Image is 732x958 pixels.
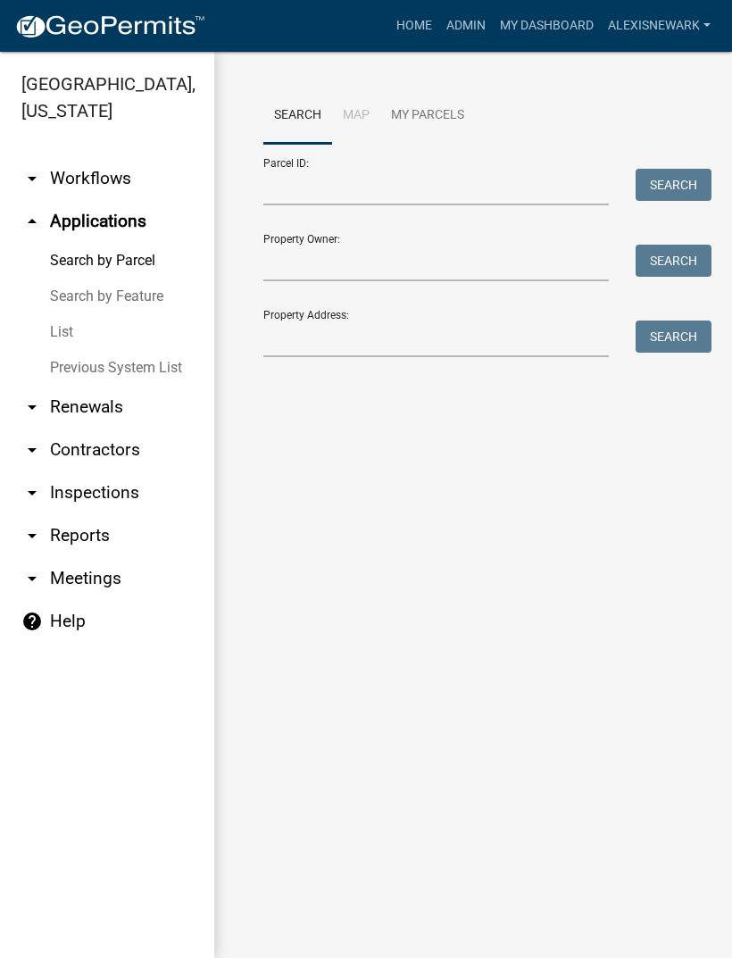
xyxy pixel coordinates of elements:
[21,396,43,418] i: arrow_drop_down
[21,525,43,546] i: arrow_drop_down
[21,211,43,232] i: arrow_drop_up
[636,245,711,277] button: Search
[601,9,718,43] a: alexisnewark
[21,568,43,589] i: arrow_drop_down
[21,168,43,189] i: arrow_drop_down
[263,87,332,145] a: Search
[21,482,43,504] i: arrow_drop_down
[389,9,439,43] a: Home
[636,169,711,201] button: Search
[21,611,43,632] i: help
[21,439,43,461] i: arrow_drop_down
[439,9,493,43] a: Admin
[636,321,711,353] button: Search
[493,9,601,43] a: My Dashboard
[380,87,475,145] a: My Parcels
